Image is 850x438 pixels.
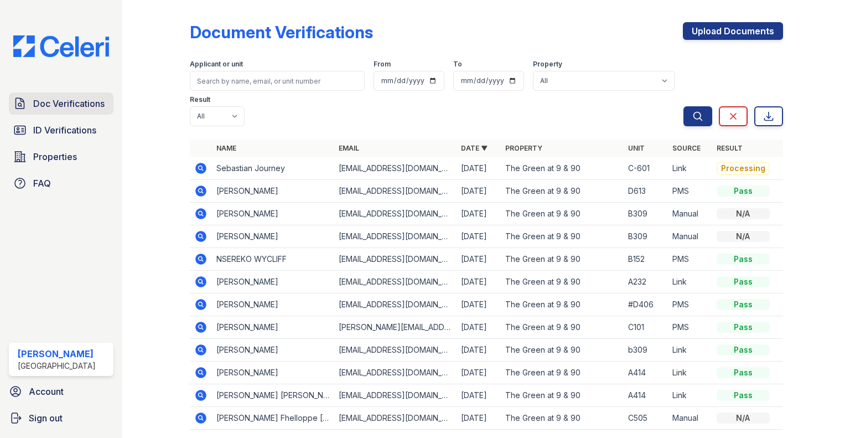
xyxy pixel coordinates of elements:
td: [DATE] [457,248,501,271]
span: Account [29,385,64,398]
td: [DATE] [457,407,501,430]
div: N/A [717,231,770,242]
label: Property [533,60,562,69]
td: B309 [624,203,668,225]
td: C101 [624,316,668,339]
td: [DATE] [457,362,501,384]
div: N/A [717,208,770,219]
div: Pass [717,344,770,355]
td: Link [668,157,712,180]
td: Link [668,339,712,362]
a: FAQ [9,172,113,194]
a: Sign out [4,407,118,429]
td: [PERSON_NAME] [212,271,334,293]
td: [EMAIL_ADDRESS][DOMAIN_NAME] [334,384,457,407]
td: B309 [624,225,668,248]
td: Link [668,384,712,407]
td: A232 [624,271,668,293]
a: Email [339,144,359,152]
span: Sign out [29,411,63,425]
td: [DATE] [457,203,501,225]
td: The Green at 9 & 90 [501,271,623,293]
td: [EMAIL_ADDRESS][DOMAIN_NAME] [334,180,457,203]
td: [PERSON_NAME] [212,225,334,248]
td: The Green at 9 & 90 [501,248,623,271]
span: FAQ [33,177,51,190]
td: [DATE] [457,225,501,248]
a: ID Verifications [9,119,113,141]
td: PMS [668,293,712,316]
td: [DATE] [457,157,501,180]
td: [EMAIL_ADDRESS][DOMAIN_NAME] [334,339,457,362]
td: The Green at 9 & 90 [501,180,623,203]
a: Unit [628,144,645,152]
div: N/A [717,413,770,424]
td: Manual [668,203,712,225]
a: Account [4,380,118,403]
a: Result [717,144,743,152]
td: [EMAIL_ADDRESS][DOMAIN_NAME] [334,362,457,384]
div: Pass [717,276,770,287]
input: Search by name, email, or unit number [190,71,365,91]
span: Doc Verifications [33,97,105,110]
td: PMS [668,248,712,271]
td: The Green at 9 & 90 [501,157,623,180]
a: Name [216,144,236,152]
td: [PERSON_NAME] Fhelloppe [PERSON_NAME] [PERSON_NAME] [212,407,334,430]
div: Pass [717,390,770,401]
td: b309 [624,339,668,362]
td: Link [668,362,712,384]
td: [PERSON_NAME] [212,203,334,225]
td: [DATE] [457,384,501,407]
div: [PERSON_NAME] [18,347,96,360]
div: [GEOGRAPHIC_DATA] [18,360,96,372]
td: [DATE] [457,316,501,339]
a: Properties [9,146,113,168]
td: Manual [668,407,712,430]
a: Date ▼ [461,144,488,152]
td: The Green at 9 & 90 [501,225,623,248]
td: [EMAIL_ADDRESS][DOMAIN_NAME] [334,407,457,430]
td: [EMAIL_ADDRESS][DOMAIN_NAME] [334,271,457,293]
td: The Green at 9 & 90 [501,384,623,407]
td: Sebastian Journey [212,157,334,180]
td: A414 [624,362,668,384]
td: NSEREKO WYCLIFF [212,248,334,271]
a: Source [672,144,701,152]
div: Pass [717,254,770,265]
td: [PERSON_NAME] [212,180,334,203]
label: Applicant or unit [190,60,243,69]
td: #D406 [624,293,668,316]
td: C-601 [624,157,668,180]
img: CE_Logo_Blue-a8612792a0a2168367f1c8372b55b34899dd931a85d93a1a3d3e32e68fde9ad4.png [4,35,118,57]
a: Property [505,144,542,152]
td: The Green at 9 & 90 [501,362,623,384]
a: Upload Documents [683,22,783,40]
td: Link [668,271,712,293]
td: C505 [624,407,668,430]
td: [EMAIL_ADDRESS][DOMAIN_NAME] [334,157,457,180]
td: [EMAIL_ADDRESS][DOMAIN_NAME] [334,225,457,248]
td: Manual [668,225,712,248]
td: [DATE] [457,339,501,362]
td: [PERSON_NAME][EMAIL_ADDRESS][PERSON_NAME][DOMAIN_NAME] [334,316,457,339]
label: Result [190,95,210,104]
td: The Green at 9 & 90 [501,407,623,430]
td: [DATE] [457,293,501,316]
label: From [374,60,391,69]
td: [DATE] [457,271,501,293]
td: A414 [624,384,668,407]
div: Pass [717,299,770,310]
a: Doc Verifications [9,92,113,115]
span: ID Verifications [33,123,96,137]
td: [PERSON_NAME] [212,293,334,316]
td: D613 [624,180,668,203]
td: [PERSON_NAME] [212,316,334,339]
td: PMS [668,180,712,203]
div: Pass [717,322,770,333]
td: The Green at 9 & 90 [501,203,623,225]
td: [PERSON_NAME] [212,362,334,384]
td: The Green at 9 & 90 [501,316,623,339]
td: [EMAIL_ADDRESS][DOMAIN_NAME] [334,293,457,316]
